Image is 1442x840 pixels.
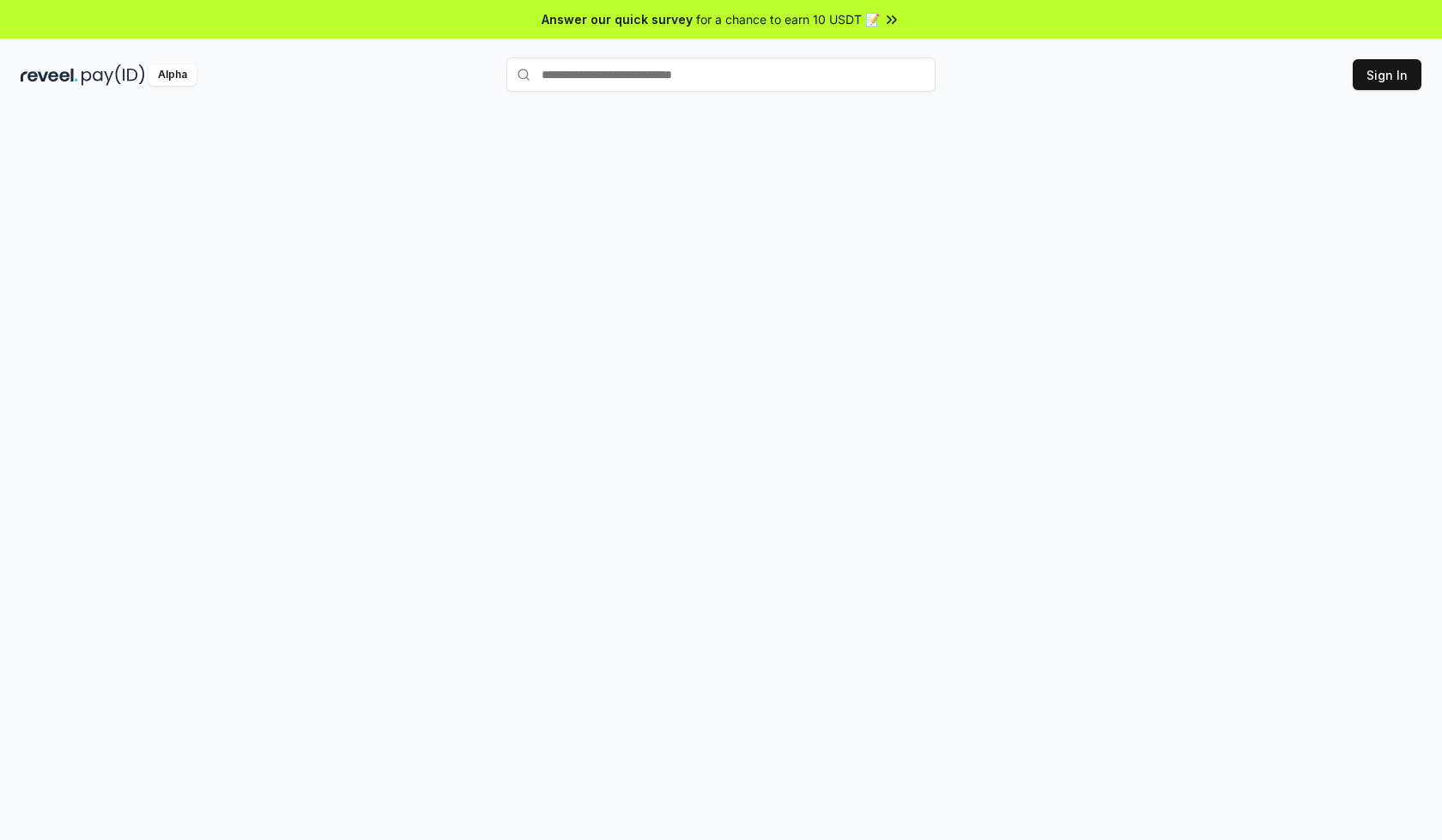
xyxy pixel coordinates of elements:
[1353,59,1421,90] button: Sign In
[148,64,197,86] div: Alpha
[21,64,78,86] img: reveel_dark
[696,10,880,28] span: for a chance to earn 10 USDT 📝
[82,64,145,86] img: pay_id
[542,10,693,28] span: Answer our quick survey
